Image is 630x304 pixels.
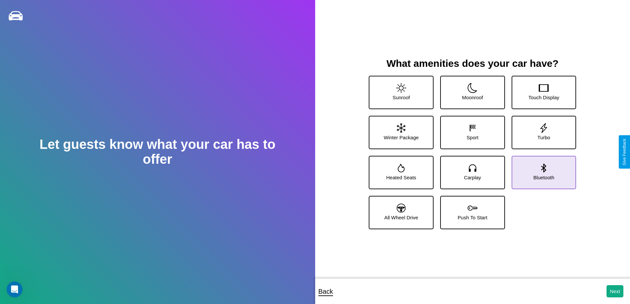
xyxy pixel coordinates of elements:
p: Winter Package [384,133,419,142]
p: Back [318,285,333,297]
p: Heated Seats [386,173,416,182]
p: Push To Start [458,213,487,222]
div: Give Feedback [622,139,627,165]
p: Turbo [537,133,550,142]
h3: What amenities does your car have? [362,58,583,69]
p: Sport [467,133,479,142]
p: Sunroof [393,93,410,102]
p: All Wheel Drive [384,213,418,222]
p: Touch Display [528,93,559,102]
p: Carplay [464,173,481,182]
p: Bluetooth [533,173,554,182]
p: Moonroof [462,93,483,102]
h2: Let guests know what your car has to offer [31,137,283,167]
iframe: Intercom live chat [7,282,22,297]
button: Next [607,285,623,297]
